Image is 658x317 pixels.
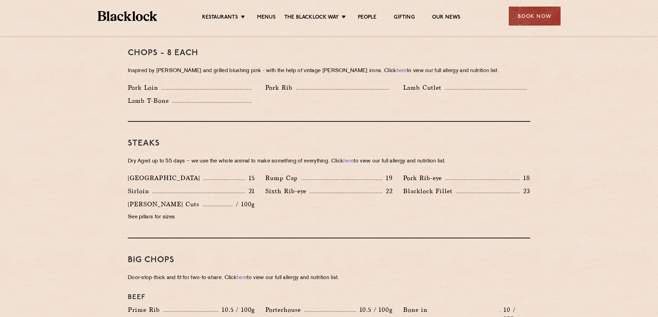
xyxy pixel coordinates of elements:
p: Porterhouse [265,305,304,315]
p: / 100g [232,200,255,209]
p: Sixth Rib-eye [265,186,310,196]
div: Book Now [509,7,561,26]
p: 10.5 / 100g [356,305,393,314]
p: Pork Rib-eye [403,173,445,183]
h3: Steaks [128,139,530,148]
h3: Chops - 8 each [128,49,530,58]
p: 15 [245,174,255,182]
a: Menus [257,14,276,22]
p: Lamb Cutlet [403,83,445,92]
p: 10.5 / 100g [218,305,255,314]
p: Pork Loin [128,83,162,92]
p: Pork Rib [265,83,296,92]
p: 18 [520,174,530,182]
p: 23 [520,187,530,196]
img: BL_Textured_Logo-footer-cropped.svg [98,11,158,21]
p: See pillars for sizes [128,212,255,222]
p: Blacklock Fillet [403,186,456,196]
p: Lamb T-Bone [128,96,172,106]
p: Sirloin [128,186,153,196]
p: 22 [382,187,393,196]
a: Restaurants [202,14,238,22]
p: Prime Rib [128,305,163,315]
a: Our News [432,14,461,22]
a: here [343,159,354,164]
p: 19 [382,174,393,182]
p: 21 [245,187,255,196]
p: Rump Cap [265,173,301,183]
p: [GEOGRAPHIC_DATA] [128,173,203,183]
p: Dry Aged up to 55 days − we use the whole animal to make something of everything. Click to view o... [128,157,530,166]
a: here [237,275,247,280]
a: The Blacklock Way [284,14,339,22]
a: People [358,14,376,22]
a: here [397,68,407,73]
h4: Beef [128,293,530,301]
h3: Big Chops [128,256,530,265]
p: [PERSON_NAME] Cuts [128,199,203,209]
p: Door-stop-thick and fit for two-to-share. Click to view our full allergy and nutrition list. [128,273,530,283]
a: Gifting [394,14,414,22]
p: Inspired by [PERSON_NAME] and grilled blushing pink - with the help of vintage [PERSON_NAME] iron... [128,66,530,76]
